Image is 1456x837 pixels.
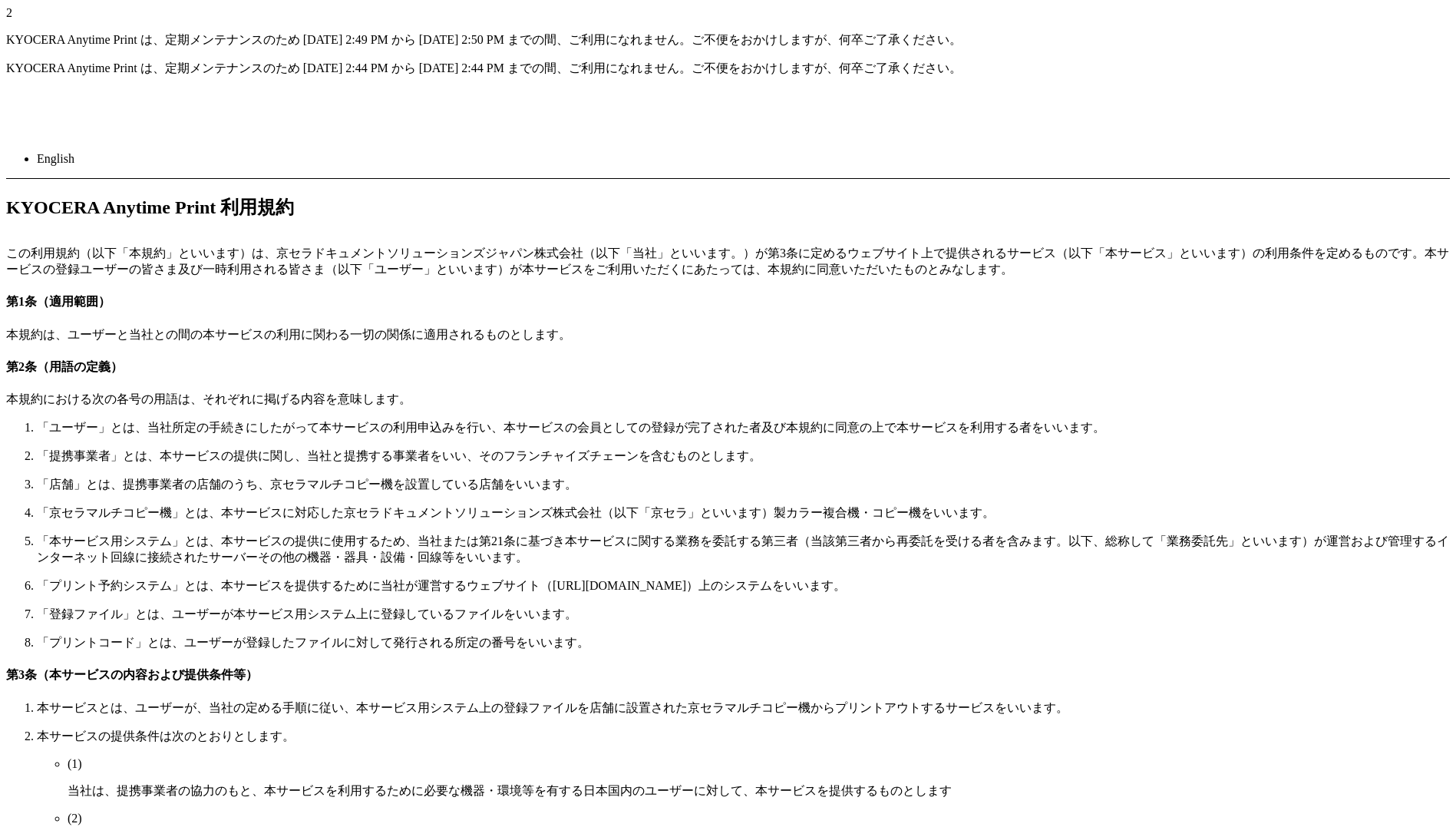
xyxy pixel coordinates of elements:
[6,359,1450,375] h4: 第2条（用語の定義）
[37,477,1450,493] p: 「店舗」とは、提携事業者の店舗のうち、京セラマルチコピー機を設置している店舗をいいます。
[37,700,1450,716] p: 本サービスとは、ユーザーが、当社の定める手順に従い、本サービス用システム上の登録ファイルを店舗に設置された京セラマルチコピー機からプリントアウトするサービスをいいます。
[37,607,1450,623] p: 「登録ファイル」とは、ユーザーが本サービス用システム上に登録しているファイルをいいます。
[6,6,1450,20] div: 2
[6,667,1450,683] h4: 第3条（本サービスの内容および提供条件等）
[6,294,1450,310] h4: 第1条（適用範囲）
[37,578,1450,594] p: 「プリント予約システム」とは、本サービスを提供するために当社が運営するウェブサイト（[URL][DOMAIN_NAME]）上のシステムをいいます。
[6,180,31,193] a: 戻る
[37,420,1450,436] p: 「ユーザー」とは、当社所定の手続きにしたがって本サービスの利用申込みを行い、本サービスの会員としての登録が完了された者及び本規約に同意の上で本サービスを利用する者をいいます。
[6,327,1450,343] p: 本規約は、ユーザーと当社との間の本サービスの利用に関わる一切の関係に適用されるものとします。
[37,505,1450,521] p: 「京セラマルチコピー機」とは、本サービスに対応した京セラドキュメントソリューションズ株式会社（以下「京セラ」といいます）製カラー複合機・コピー機をいいます。
[37,729,1450,745] p: 本サービスの提供条件は次のとおりとします。
[6,20,55,33] span: 利用規約
[6,197,294,217] h2: KYOCERA Anytime Print 利用規約
[68,757,1450,799] li: (1)
[37,635,1450,651] p: 「プリントコード」とは、ユーザーが登録したファイルに対して発行される所定の番号をいいます。
[6,392,1450,408] p: 本規約における次の各号の用語は、それぞれに掲げる内容を意味します。
[37,448,1450,465] p: 「提携事業者」とは、本サービスの提供に関し、当社と提携する事業者をいい、そのフランチャイズチェーンを含むものとします。
[6,61,1450,77] p: KYOCERA Anytime Print は、定期メンテナンスのため [DATE] 2:44 PM から [DATE] 2:44 PM までの間、ご利用になれません。ご不便をおかけしますが、何...
[68,783,1450,799] p: 当社は、提携事業者の協力のもと、本サービスを利用するために必要な機器・環境等を有する日本国内のユーザーに対して、本サービスを提供するものとします
[6,232,1450,278] p: この利用規約（以下「本規約」といいます）は、京セラドキュメントソリューションズジャパン株式会社（以下「当社」といいます。）が第3条に定めるウェブサイト上で提供されるサービス（以下「本サービス」と...
[6,32,1450,48] p: KYOCERA Anytime Print は、定期メンテナンスのため [DATE] 2:49 PM から [DATE] 2:50 PM までの間、ご利用になれません。ご不便をおかけしますが、何...
[37,534,1450,566] p: 「本サービス用システム」とは、本サービスの提供に使用するため、当社または第21条に基づき本サービスに関する業務を委託する第三者（当該第三者から再委託を受ける者を含みます。以下、総称して「業務委託...
[37,152,74,165] a: English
